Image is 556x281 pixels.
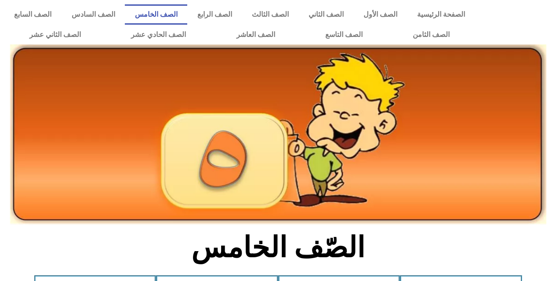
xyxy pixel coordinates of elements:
a: الصف الخامس [125,4,187,25]
a: الصف الأول [353,4,407,25]
a: الصف التاسع [300,25,388,45]
a: الصف السادس [62,4,125,25]
a: الصف الثاني عشر [4,25,106,45]
a: الصف الثالث [242,4,298,25]
a: الصف الحادي عشر [106,25,211,45]
h2: الصّف الخامس [133,230,423,265]
a: الصف العاشر [211,25,300,45]
a: الصف الرابع [187,4,242,25]
a: الصف السابع [4,4,62,25]
a: الصفحة الرئيسية [407,4,475,25]
a: الصف الثامن [388,25,475,45]
a: الصف الثاني [298,4,353,25]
